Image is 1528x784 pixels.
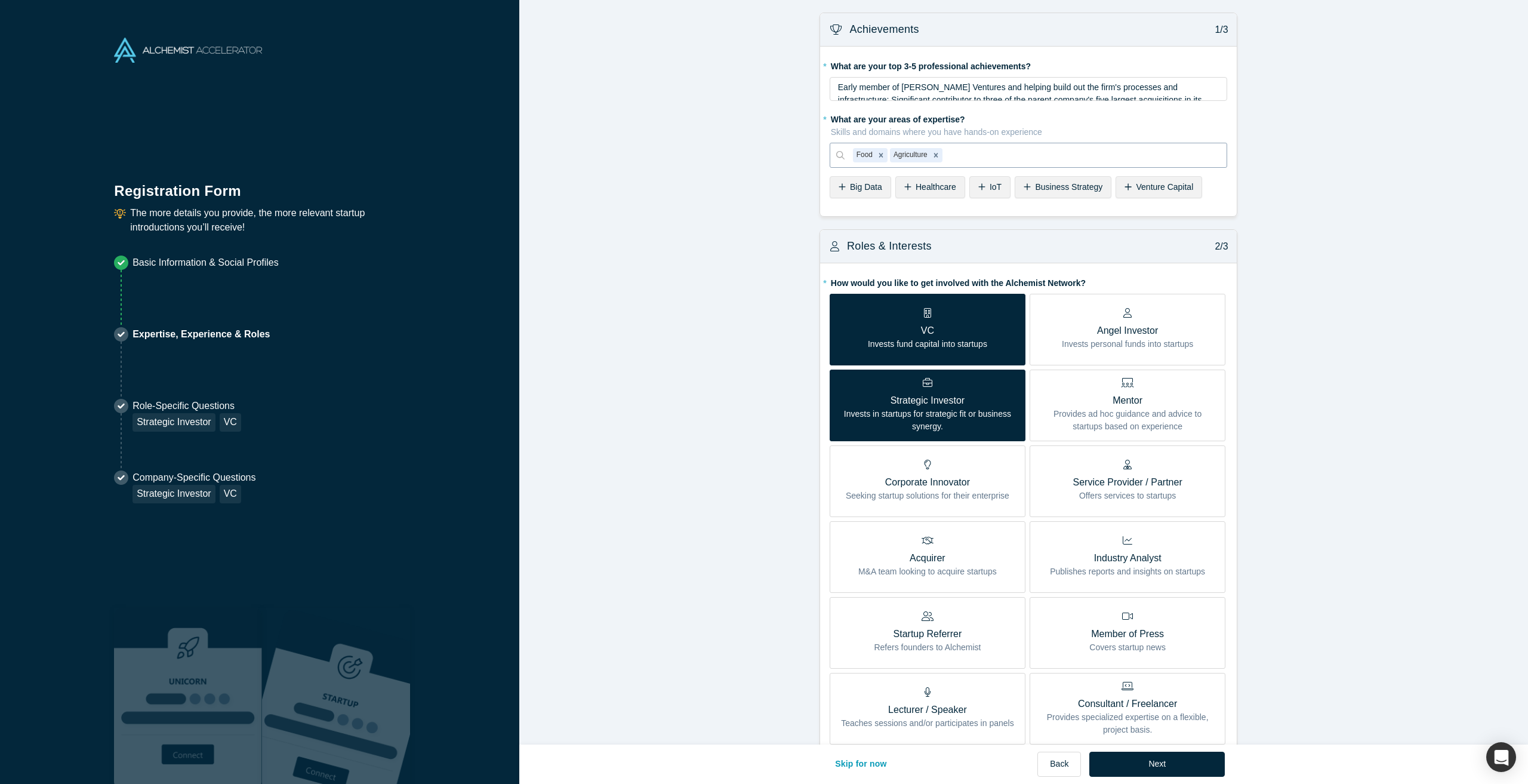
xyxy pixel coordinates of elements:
p: M&A team looking to acquire startups [858,565,997,578]
p: Invests in startups for strategic fit or business synergy. [839,408,1016,433]
button: Next [1089,752,1225,777]
span: Healthcare [916,182,956,192]
p: Company-Specific Questions [133,471,255,485]
p: 2/3 [1209,239,1228,254]
p: Teaches sessions and/or participates in panels [841,717,1014,730]
p: Publishes reports and insights on startups [1050,565,1205,578]
p: Acquirer [858,551,997,565]
p: Provides specialized expertise on a flexible, project basis. [1039,711,1216,736]
p: Offers services to startups [1073,490,1182,502]
span: IoT [990,182,1002,192]
p: Industry Analyst [1050,551,1205,565]
p: Basic Information & Social Profiles [133,256,279,270]
p: Skills and domains where you have hands-on experience [831,126,1227,139]
h3: Achievements [849,21,919,38]
p: Mentor [1039,393,1216,408]
div: IoT [969,176,1011,198]
p: Provides ad hoc guidance and advice to startups based on experience [1039,408,1216,433]
p: Refers founders to Alchemist [874,641,981,654]
div: Healthcare [895,176,965,198]
h1: Registration Form [114,168,405,202]
div: Food [853,148,874,162]
p: Service Provider / Partner [1073,475,1182,490]
p: Lecturer / Speaker [841,703,1014,717]
div: Business Strategy [1015,176,1111,198]
div: VC [220,485,241,503]
div: Venture Capital [1116,176,1202,198]
div: rdw-wrapper [830,77,1227,101]
button: Skip for now [822,752,899,777]
p: Strategic Investor [839,393,1016,408]
span: Early member of [PERSON_NAME] Ventures and helping build out the firm's processes and infrastruct... [838,82,1204,117]
div: Remove Agriculture [929,148,942,162]
div: rdw-editor [838,81,1219,105]
p: Member of Press [1089,627,1166,641]
p: Consultant / Freelancer [1039,697,1216,711]
span: Business Strategy [1035,182,1102,192]
p: Corporate Innovator [846,475,1009,490]
img: Prism AI [262,608,410,784]
img: Alchemist Accelerator Logo [114,38,262,63]
p: Invests personal funds into startups [1062,338,1193,351]
h3: Roles & Interests [847,238,932,254]
p: The more details you provide, the more relevant startup introductions you’ll receive! [130,206,405,235]
p: Invests fund capital into startups [868,338,987,351]
p: Seeking startup solutions for their enterprise [846,490,1009,502]
div: VC [220,413,241,432]
p: Expertise, Experience & Roles [133,327,270,342]
div: Strategic Investor [133,413,215,432]
span: Venture Capital [1136,182,1194,192]
label: How would you like to get involved with the Alchemist Network? [830,273,1227,290]
p: Angel Investor [1062,324,1193,338]
p: Covers startup news [1089,641,1166,654]
div: Remove Food [874,148,888,162]
label: What are your top 3-5 professional achievements? [830,56,1227,73]
p: VC [868,324,987,338]
div: Strategic Investor [133,485,215,503]
span: Big Data [850,182,882,192]
label: What are your areas of expertise? [830,109,1227,139]
p: Role-Specific Questions [133,399,241,413]
p: Startup Referrer [874,627,981,641]
img: Robust Technologies [114,608,262,784]
p: 1/3 [1209,23,1228,37]
button: Back [1037,752,1081,777]
div: Agriculture [890,148,929,162]
div: Big Data [830,176,891,198]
